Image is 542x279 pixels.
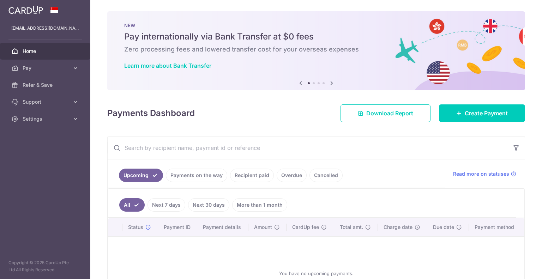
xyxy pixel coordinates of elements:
[254,224,272,231] span: Amount
[124,62,211,69] a: Learn more about Bank Transfer
[23,115,69,122] span: Settings
[384,224,412,231] span: Charge date
[119,169,163,182] a: Upcoming
[277,169,307,182] a: Overdue
[23,65,69,72] span: Pay
[8,6,43,14] img: CardUp
[469,218,524,236] th: Payment method
[124,23,508,28] p: NEW
[147,198,185,212] a: Next 7 days
[453,170,516,177] a: Read more on statuses
[23,98,69,105] span: Support
[340,224,363,231] span: Total amt.
[433,224,454,231] span: Due date
[465,109,508,117] span: Create Payment
[232,198,287,212] a: More than 1 month
[230,169,274,182] a: Recipient paid
[292,224,319,231] span: CardUp fee
[23,48,69,55] span: Home
[119,198,145,212] a: All
[453,170,509,177] span: Read more on statuses
[158,218,198,236] th: Payment ID
[366,109,413,117] span: Download Report
[11,25,79,32] p: [EMAIL_ADDRESS][DOMAIN_NAME]
[107,107,195,120] h4: Payments Dashboard
[197,218,248,236] th: Payment details
[124,31,508,42] h5: Pay internationally via Bank Transfer at $0 fees
[439,104,525,122] a: Create Payment
[108,137,508,159] input: Search by recipient name, payment id or reference
[124,45,508,54] h6: Zero processing fees and lowered transfer cost for your overseas expenses
[107,11,525,90] img: Bank transfer banner
[341,104,430,122] a: Download Report
[128,224,143,231] span: Status
[23,81,69,89] span: Refer & Save
[188,198,229,212] a: Next 30 days
[309,169,343,182] a: Cancelled
[166,169,227,182] a: Payments on the way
